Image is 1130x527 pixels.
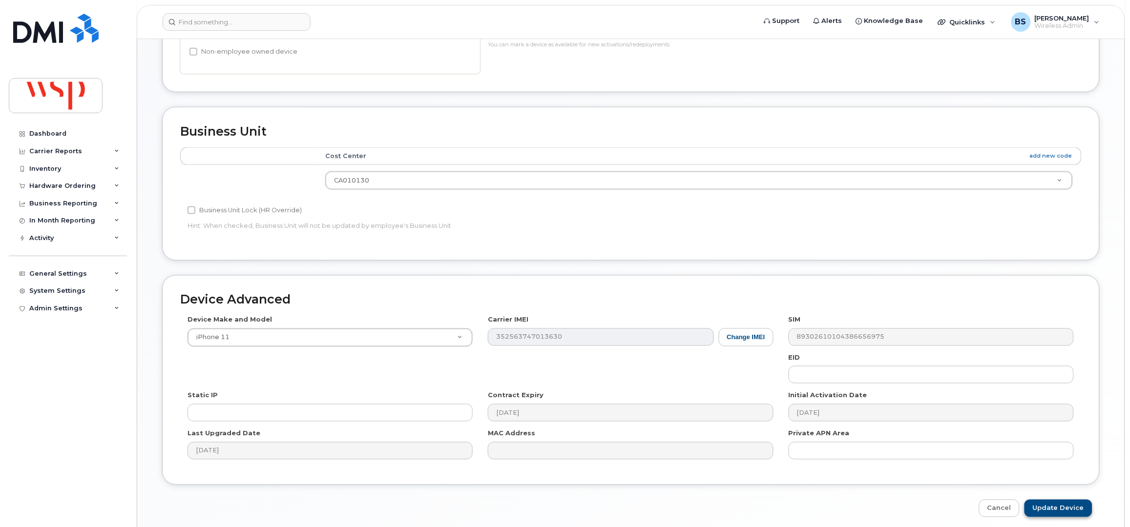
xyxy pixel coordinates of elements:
[488,429,535,438] label: MAC Address
[789,391,867,400] label: Initial Activation Date
[950,18,985,26] span: Quicklinks
[807,11,849,31] a: Alerts
[1015,16,1026,28] span: BS
[789,353,800,363] label: EID
[1035,22,1089,30] span: Wireless Admin
[488,391,544,400] label: Contract Expiry
[488,315,528,324] label: Carrier IMEI
[979,500,1020,518] a: Cancel
[1025,500,1092,518] input: Update Device
[188,206,195,214] input: Business Unit Lock (HR Override)
[180,293,1082,307] h2: Device Advanced
[931,12,1003,32] div: Quicklinks
[190,333,230,342] span: iPhone 11
[180,125,1082,139] h2: Business Unit
[316,147,1082,165] th: Cost Center
[188,329,472,346] a: iPhone 11
[864,16,923,26] span: Knowledge Base
[163,13,311,31] input: Find something...
[1030,152,1072,160] a: add new code
[188,204,302,216] label: Business Unit Lock (HR Override)
[822,16,842,26] span: Alerts
[188,391,218,400] label: Static IP
[789,315,801,324] label: SIM
[189,48,197,56] input: Non-employee owned device
[326,172,1072,189] a: CA010130
[789,429,850,438] label: Private APN Area
[773,16,800,26] span: Support
[189,46,297,58] label: Non-employee owned device
[1035,14,1089,22] span: [PERSON_NAME]
[757,11,807,31] a: Support
[188,221,774,230] p: Hint: When checked, Business Unit will not be updated by employee's Business Unit
[1004,12,1107,32] div: Brian Scott
[334,177,369,184] span: CA010130
[849,11,930,31] a: Knowledge Base
[488,41,1066,49] div: You can mark a device as available for new activations/redeployments
[188,315,272,324] label: Device Make and Model
[188,429,260,438] label: Last Upgraded Date
[719,328,774,346] button: Change IMEI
